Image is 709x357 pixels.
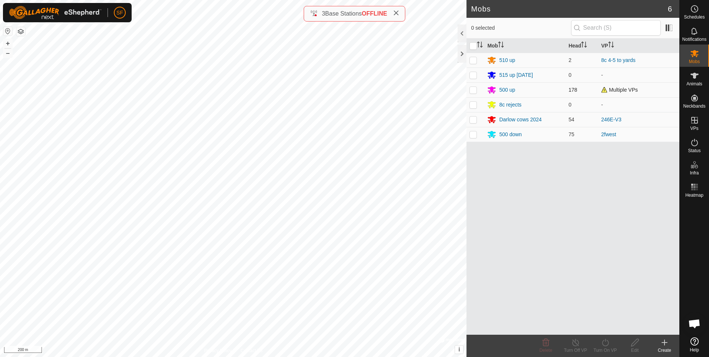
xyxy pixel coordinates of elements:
span: Schedules [684,15,705,19]
span: 0 [568,102,571,108]
div: 500 down [499,131,522,138]
div: Darlow cows 2024 [499,116,541,124]
span: SF [116,9,123,17]
p-sorticon: Activate to sort [477,43,483,49]
p-sorticon: Activate to sort [498,43,504,49]
div: 510 up [499,56,515,64]
h2: Mobs [471,4,667,13]
span: 6 [668,3,672,14]
span: 0 selected [471,24,571,32]
td: - [598,68,679,82]
button: + [3,39,12,48]
div: 8c rejects [499,101,521,109]
a: 2fwest [601,131,616,137]
span: Notifications [682,37,706,42]
div: Open chat [683,312,706,335]
a: Help [680,334,709,355]
th: Head [565,39,598,53]
button: – [3,49,12,58]
a: 8c 4-5 to yards [601,57,636,63]
p-sorticon: Activate to sort [581,43,587,49]
span: Infra [690,171,699,175]
span: 178 [568,87,577,93]
th: VP [598,39,679,53]
span: VPs [690,126,698,131]
td: - [598,97,679,112]
a: Privacy Policy [204,347,232,354]
div: 515 up [DATE] [499,71,533,79]
div: Edit [620,347,650,354]
span: Help [690,348,699,352]
th: Mob [484,39,565,53]
span: Delete [540,348,553,353]
button: Map Layers [16,27,25,36]
span: 54 [568,117,574,122]
a: 246E-V3 [601,117,621,122]
div: Turn On VP [590,347,620,354]
img: Gallagher Logo [9,6,102,19]
span: Neckbands [683,104,705,108]
button: Reset Map [3,27,12,36]
span: i [458,346,460,353]
span: Animals [686,82,702,86]
p-sorticon: Activate to sort [608,43,614,49]
button: i [455,345,463,354]
span: 75 [568,131,574,137]
span: Mobs [689,59,700,64]
span: Heatmap [685,193,703,197]
div: Create [650,347,679,354]
span: Status [688,148,700,153]
div: 500 up [499,86,515,94]
span: Multiple VPs [601,87,638,93]
a: Contact Us [241,347,263,354]
span: 3 [322,10,325,17]
div: Turn Off VP [561,347,590,354]
span: 0 [568,72,571,78]
input: Search (S) [571,20,661,36]
span: Base Stations [325,10,362,17]
span: 2 [568,57,571,63]
span: OFFLINE [362,10,387,17]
